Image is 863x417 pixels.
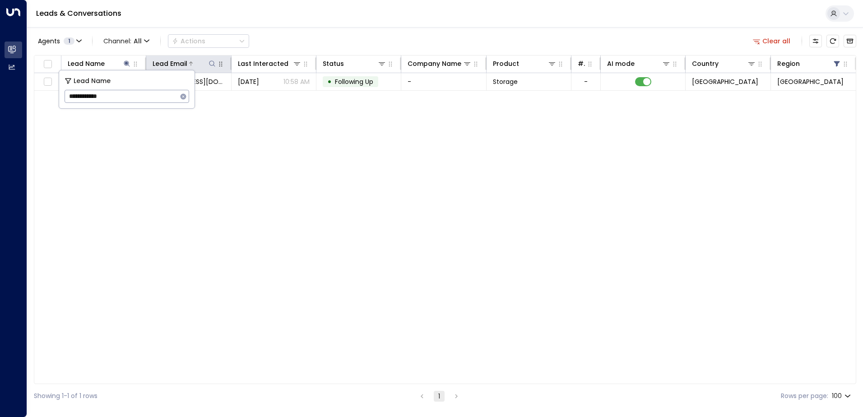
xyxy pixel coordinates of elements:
[401,73,486,90] td: -
[327,74,332,89] div: •
[493,58,557,69] div: Product
[38,38,60,44] span: Agents
[578,58,585,69] div: # of people
[335,77,373,86] span: Following Up
[607,58,671,69] div: AI mode
[100,35,153,47] button: Channel:All
[68,58,105,69] div: Lead Name
[42,76,53,88] span: Toggle select row
[323,58,386,69] div: Status
[74,76,111,86] span: Lead Name
[832,389,853,403] div: 100
[34,35,85,47] button: Agents1
[692,77,758,86] span: United Kingdom
[408,58,461,69] div: Company Name
[749,35,794,47] button: Clear all
[153,58,187,69] div: Lead Email
[493,58,519,69] div: Product
[692,58,719,69] div: Country
[434,391,445,402] button: page 1
[777,58,841,69] div: Region
[42,59,53,70] span: Toggle select all
[777,77,844,86] span: Shropshire
[781,391,828,401] label: Rows per page:
[238,58,302,69] div: Last Interacted
[607,58,635,69] div: AI mode
[584,77,588,86] div: -
[692,58,756,69] div: Country
[809,35,822,47] button: Customize
[416,390,462,402] nav: pagination navigation
[64,37,74,45] span: 1
[36,8,121,19] a: Leads & Conversations
[172,37,205,45] div: Actions
[283,77,310,86] p: 10:58 AM
[34,391,97,401] div: Showing 1-1 of 1 rows
[153,58,216,69] div: Lead Email
[323,58,344,69] div: Status
[238,77,259,86] span: Yesterday
[168,34,249,48] div: Button group with a nested menu
[134,37,142,45] span: All
[238,58,288,69] div: Last Interacted
[493,77,518,86] span: Storage
[826,35,839,47] span: Refresh
[844,35,856,47] button: Archived Leads
[68,58,131,69] div: Lead Name
[168,34,249,48] button: Actions
[408,58,471,69] div: Company Name
[100,35,153,47] span: Channel:
[578,58,594,69] div: # of people
[777,58,800,69] div: Region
